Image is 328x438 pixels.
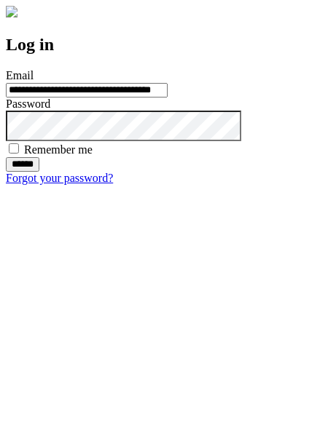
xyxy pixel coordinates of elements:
label: Password [6,97,50,110]
a: Forgot your password? [6,172,113,184]
label: Remember me [24,143,93,156]
img: logo-4e3dc11c47720685a147b03b5a06dd966a58ff35d612b21f08c02c0306f2b779.png [6,6,17,17]
label: Email [6,69,34,81]
h2: Log in [6,35,322,55]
